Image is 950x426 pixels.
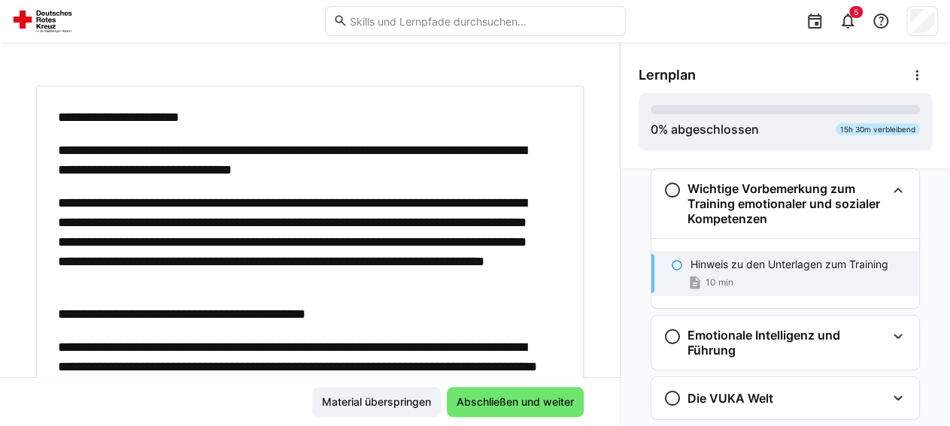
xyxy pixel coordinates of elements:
div: % abgeschlossen [651,120,759,138]
h3: Wichtige Vorbemerkung zum Training emotionaler und sozialer Kompetenzen [687,181,886,226]
span: 10 min [706,276,733,289]
button: Abschließen und weiter [447,387,584,417]
span: Material überspringen [320,394,433,409]
p: Hinweis zu den Unterlagen zum Training [690,257,888,272]
h3: Emotionale Intelligenz und Führung [687,328,886,358]
span: 5 [854,8,858,17]
input: Skills und Lernpfade durchsuchen… [348,14,617,28]
button: Material überspringen [312,387,441,417]
div: 15h 30m verbleibend [836,123,920,135]
span: Abschließen und weiter [454,394,576,409]
h3: Die VUKA Welt [687,391,773,406]
span: Lernplan [639,67,696,83]
span: 0 [651,122,658,137]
